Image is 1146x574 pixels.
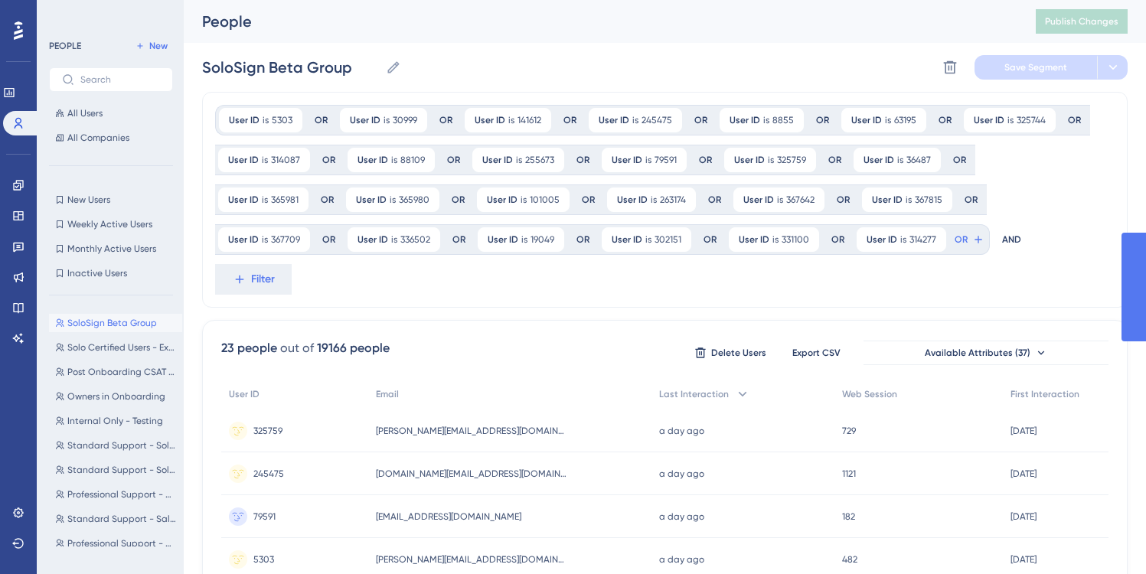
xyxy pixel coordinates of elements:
span: All Users [67,107,103,119]
span: is [384,114,390,126]
span: User ID [617,194,648,206]
div: OR [322,154,335,166]
div: OR [563,114,576,126]
button: Weekly Active Users [49,215,173,233]
span: User ID [851,114,882,126]
time: a day ago [659,426,704,436]
span: User ID [872,194,903,206]
div: OR [315,114,328,126]
span: [PERSON_NAME][EMAIL_ADDRESS][DOMAIN_NAME] [376,425,567,437]
span: is [906,194,912,206]
button: Professional Support - Solo Account & Sales Manager Roles [49,534,182,553]
div: People [202,11,997,32]
button: Filter [215,264,292,295]
span: User ID [612,154,642,166]
span: Available Attributes (37) [925,347,1030,359]
span: Export CSV [792,347,841,359]
span: User ID [487,194,517,206]
span: Standard Support - Solo Owner Role [67,464,176,476]
time: [DATE] [1011,511,1037,522]
span: 365980 [399,194,429,206]
span: is [262,194,268,206]
span: is [390,194,396,206]
div: OR [1068,114,1081,126]
button: All Companies [49,129,173,147]
div: out of [280,339,314,357]
span: SoloSign Beta Group [67,317,157,329]
button: Owners in Onboarding [49,387,182,406]
div: 23 people [221,339,277,357]
span: Internal Only - Testing [67,415,163,427]
button: Solo Certified Users - External [49,338,182,357]
div: OR [582,194,595,206]
span: User ID [974,114,1004,126]
span: is [508,114,514,126]
span: is [632,114,638,126]
span: Web Session [842,388,897,400]
span: is [262,233,268,246]
button: Export CSV [778,341,854,365]
button: Internal Only - Testing [49,412,182,430]
span: is [516,154,522,166]
span: is [900,233,906,246]
span: 79591 [655,154,677,166]
span: User ID [228,194,259,206]
span: is [391,154,397,166]
span: 314087 [271,154,300,166]
div: OR [965,194,978,206]
span: 101005 [530,194,560,206]
span: 8855 [772,114,794,126]
span: User ID [475,114,505,126]
span: 302151 [655,233,681,246]
button: Professional Support - Sales Rep Role [49,485,182,504]
span: 88109 [400,154,425,166]
span: is [651,194,657,206]
div: AND [1002,224,1021,255]
span: 245475 [253,468,284,480]
span: 325759 [253,425,282,437]
input: Search [80,74,160,85]
span: 336502 [400,233,430,246]
span: is [885,114,891,126]
div: OR [828,154,841,166]
span: Owners in Onboarding [67,390,165,403]
div: OR [447,154,460,166]
span: User ID [350,114,380,126]
div: OR [576,233,589,246]
button: Publish Changes [1036,9,1128,34]
span: is [768,154,774,166]
span: [DOMAIN_NAME][EMAIL_ADDRESS][DOMAIN_NAME] [376,468,567,480]
span: User ID [228,154,259,166]
span: 5303 [253,553,274,566]
span: is [1007,114,1014,126]
span: New Users [67,194,110,206]
span: 367815 [915,194,942,206]
span: 255673 [525,154,554,166]
span: First Interaction [1011,388,1079,400]
span: 482 [842,553,857,566]
span: Weekly Active Users [67,218,152,230]
time: a day ago [659,511,704,522]
span: Standard Support - Solo Account & Sales Manager Roles [67,439,176,452]
button: OR [952,227,986,252]
span: Monthly Active Users [67,243,156,255]
div: OR [452,194,465,206]
span: 141612 [517,114,541,126]
span: [EMAIL_ADDRESS][DOMAIN_NAME] [376,510,521,523]
div: OR [816,114,829,126]
button: Available Attributes (37) [864,341,1108,365]
button: Standard Support - Sales Rep Role [49,510,182,528]
button: All Users [49,104,173,122]
time: [DATE] [1011,468,1037,479]
span: [PERSON_NAME][EMAIL_ADDRESS][DOMAIN_NAME] [376,553,567,566]
span: User ID [358,233,388,246]
div: OR [837,194,850,206]
button: Save Segment [975,55,1097,80]
span: 36487 [906,154,931,166]
button: New Users [49,191,173,209]
span: is [772,233,779,246]
span: 1121 [842,468,856,480]
span: 263174 [660,194,686,206]
div: OR [439,114,452,126]
span: User ID [358,154,388,166]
